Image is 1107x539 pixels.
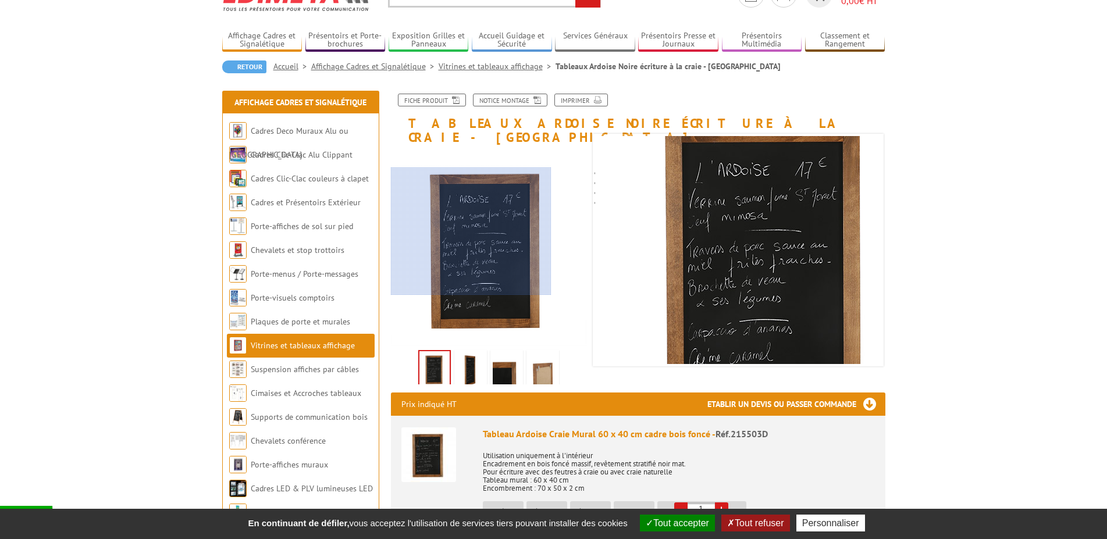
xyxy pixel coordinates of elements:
a: Affichage Cadres et Signalétique [222,31,302,50]
img: Vitrines et tableaux affichage [229,337,247,354]
span: Réf.215503D [716,428,768,440]
img: Cimaises et Accroches tableaux [229,384,247,402]
p: L'unité [486,507,524,515]
a: Chevalets et stop trottoirs [251,245,344,255]
img: Cadres LED & PLV lumineuses LED [229,480,247,497]
h3: Etablir un devis ou passer commande [707,392,885,416]
a: Cadres Deco Muraux Alu ou [GEOGRAPHIC_DATA] [229,126,348,160]
img: Chevalets et stop trottoirs [229,241,247,259]
a: Porte-visuels comptoirs [251,292,334,303]
img: Cadres et Présentoirs Extérieur [229,194,247,211]
img: 215503_tableau_ardoise_craie_mural_coin.jpg [493,352,521,388]
a: Cadres LED & PLV lumineuses LED [251,483,373,494]
a: Supports de communication bois [251,412,368,422]
img: Plaques de porte et murales [229,313,247,330]
a: Chevalets conférence [251,436,326,446]
a: - [674,502,688,516]
img: Porte-menus / Porte-messages [229,265,247,283]
span: vous acceptez l'utilisation de services tiers pouvant installer des cookies [242,518,633,528]
img: Chevalets conférence [229,432,247,449]
img: Porte-visuels comptoirs [229,289,247,306]
a: + [715,502,728,516]
a: Cadres et Présentoirs Extérieur [251,197,361,208]
img: Supports PLV [229,504,247,521]
img: Porte-affiches de sol sur pied [229,217,247,235]
div: Tableau Ardoise Craie Mural 60 x 40 cm cadre bois foncé - [483,427,875,441]
a: Présentoirs et Porte-brochures [305,31,386,50]
a: Suspension affiches par câbles [251,364,359,374]
img: 215503_tableau_ardoise_craie_mural_cote.jpg [457,352,485,388]
button: Personnaliser (fenêtre modale) [796,515,865,531]
button: Tout accepter [640,515,715,531]
img: Suspension affiches par câbles [229,360,247,378]
a: Services Généraux [555,31,635,50]
a: Affichage Cadres et Signalétique [234,97,366,108]
a: Porte-affiches de sol sur pied [251,221,353,231]
button: Tout refuser [721,515,789,531]
a: Notice Montage [473,94,547,106]
a: Accueil [273,61,311,72]
a: Vitrines et tableaux affichage [251,340,355,351]
a: Vitrines et tableaux affichage [439,61,556,72]
img: 215503_tableau_ardoise_craie_mural_dos.jpg [529,352,557,388]
a: Plaques de porte et murales [251,316,350,327]
p: Prix indiqué HT [401,392,457,416]
a: Présentoirs Presse et Journaux [638,31,718,50]
strong: En continuant de défiler, [248,518,349,528]
a: Accueil Guidage et Sécurité [472,31,552,50]
a: Exposition Grilles et Panneaux [389,31,469,50]
p: Utilisation uniquement à l'intérieur Encadrement en bois foncé massif, revêtement stratifié noir ... [483,444,875,492]
a: Cimaises et Accroches tableaux [251,388,361,398]
p: 6 à 9 [573,507,611,515]
img: Supports de communication bois [229,408,247,426]
a: Classement et Rangement [805,31,885,50]
a: Retour [222,60,266,73]
img: Porte-affiches muraux [229,456,247,473]
img: 215503_tableau_ardoise_craie_mural.jpg [419,351,450,387]
a: Affichage Cadres et Signalétique [311,61,439,72]
a: Fiche produit [398,94,466,106]
p: 2 à 5 [529,507,567,515]
a: Cadres Clic-Clac Alu Clippant [251,149,353,160]
a: Porte-affiches muraux [251,459,328,470]
a: Présentoirs Multimédia [722,31,802,50]
a: Porte-menus / Porte-messages [251,269,358,279]
a: Supports PLV [251,507,298,517]
p: 10 et + [617,507,654,515]
img: 215503_tableau_ardoise_craie_mural.jpg [595,82,944,431]
img: Tableau Ardoise Craie Mural 60 x 40 cm cadre bois foncé [401,427,456,482]
li: Tableaux Ardoise Noire écriture à la craie - [GEOGRAPHIC_DATA] [556,60,781,72]
h1: Tableaux Ardoise Noire écriture à la craie - [GEOGRAPHIC_DATA] [382,94,894,144]
a: Cadres Clic-Clac couleurs à clapet [251,173,369,184]
a: Imprimer [554,94,608,106]
img: Cadres Clic-Clac couleurs à clapet [229,170,247,187]
img: Cadres Deco Muraux Alu ou Bois [229,122,247,140]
